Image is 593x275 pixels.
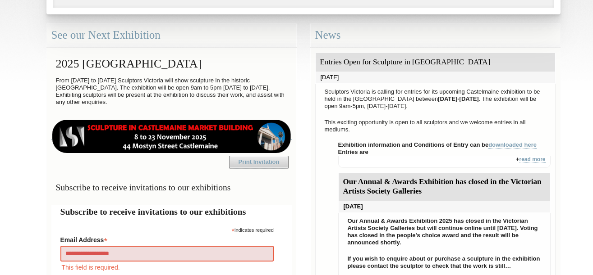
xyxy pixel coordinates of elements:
[343,253,546,272] p: If you wish to enquire about or purchase a sculpture in the exhibition please contact the sculpto...
[338,156,551,168] div: +
[310,23,561,47] div: News
[343,215,546,248] p: Our Annual & Awards Exhibition 2025 has closed in the Victorian Artists Society Galleries but wil...
[51,75,292,108] p: From [DATE] to [DATE] Sculptors Victoria will show sculpture in the historic [GEOGRAPHIC_DATA]. T...
[438,95,479,102] strong: [DATE]-[DATE]
[229,156,289,168] a: Print Invitation
[338,141,537,149] strong: Exhibition information and Conditions of Entry can be
[60,234,274,244] label: Email Address
[320,117,551,135] p: This exciting opportunity is open to all sculptors and we welcome entries in all mediums.
[316,53,555,72] div: Entries Open for Sculpture in [GEOGRAPHIC_DATA]
[519,156,545,163] a: read more
[51,179,292,196] h3: Subscribe to receive invitations to our exhibitions
[488,141,537,149] a: downloaded here
[320,86,551,112] p: Sculptors Victoria is calling for entries for its upcoming Castelmaine exhibition to be held in t...
[46,23,297,47] div: See our Next Exhibition
[316,72,555,83] div: [DATE]
[60,262,274,272] div: This field is required.
[339,173,550,201] div: Our Annual & Awards Exhibition has closed in the Victorian Artists Society Galleries
[51,120,292,153] img: castlemaine-ldrbd25v2.png
[51,53,292,75] h2: 2025 [GEOGRAPHIC_DATA]
[60,225,274,234] div: indicates required
[339,201,550,212] div: [DATE]
[60,205,283,218] h2: Subscribe to receive invitations to our exhibitions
